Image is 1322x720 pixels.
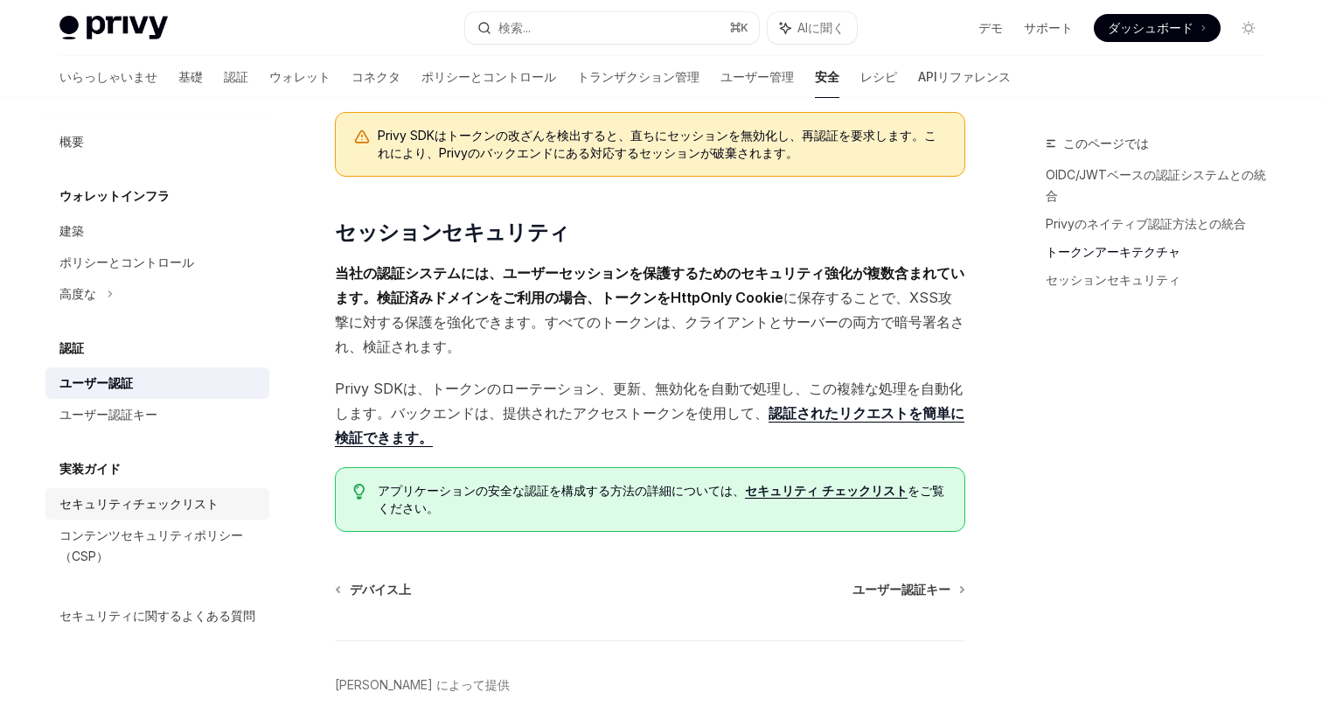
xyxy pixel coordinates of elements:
[1046,161,1277,210] a: OIDC/JWTベースの認証システムとの統合
[577,69,699,84] font: トランザクション管理
[1046,238,1277,266] a: トークンアーキテクチャ
[852,582,950,597] font: ユーザー認証キー
[860,56,897,98] a: レシピ
[59,528,243,563] font: コンテンツセキュリティポリシー（CSP）
[45,600,269,632] a: セキュリティに関するよくある質問
[378,483,745,498] font: アプリケーションの安全な認証を構成する方法の詳細については、
[378,128,936,160] font: Privy SDKはトークンの改ざんを検出すると、直ちにセッションを無効化し、再認証を要求します。これにより、Privyのバックエンドにある対応するセッションが破棄されます。
[730,21,741,34] font: ⌘
[498,20,531,35] font: 検索...
[269,69,330,84] font: ウォレット
[45,399,269,430] a: ユーザー認証キー
[577,56,699,98] a: トランザクション管理
[1108,20,1193,35] font: ダッシュボード
[224,69,248,84] font: 認証
[178,56,203,98] a: 基礎
[59,69,157,84] font: いらっしゃいませ
[465,12,759,44] button: 検索...⌘K
[45,488,269,520] a: セキュリティチェックリスト
[59,461,121,476] font: 実装ガイド
[59,375,133,390] font: ユーザー認証
[421,69,556,84] font: ポリシーとコントロール
[335,676,510,694] a: [PERSON_NAME] によって提供
[335,264,964,306] font: 当社の認証システムには、ユーザーセッションを保護するためのセキュリティ強化が複数含まれています。検証済みドメインをご利用の場合、トークンをHttpOnly Cookie
[918,56,1011,98] a: APIリファレンス
[59,340,84,355] font: 認証
[350,582,411,597] font: デバイス上
[1046,210,1277,238] a: Privyのネイティブ認証方法との統合
[815,56,839,98] a: 安全
[797,20,845,35] font: AIに聞く
[720,69,794,84] font: ユーザー管理
[337,581,411,598] a: デバイス上
[1235,14,1263,42] button: ダークモードを切り替える
[45,520,269,572] a: コンテンツセキュリティポリシー（CSP）
[45,126,269,157] a: 概要
[1094,14,1221,42] a: ダッシュボード
[503,404,769,422] font: 提供されたアクセストークンを使用して、
[269,56,330,98] a: ウォレット
[351,69,400,84] font: コネクタ
[1024,19,1073,37] a: サポート
[59,407,157,422] font: ユーザー認証キー
[720,56,794,98] a: ユーザー管理
[178,69,203,84] font: 基礎
[224,56,248,98] a: 認証
[918,69,1011,84] font: APIリファレンス
[335,380,963,422] font: Privy SDKは、トークンのローテーション、更新、無効化を自動で処理し、この複雑な処理を自動化します。バックエンドは、
[1046,216,1246,231] font: Privyのネイティブ認証方法との統合
[860,69,897,84] font: レシピ
[45,247,269,278] a: ポリシーとコントロール
[45,367,269,399] a: ユーザー認証
[59,56,157,98] a: いらっしゃいませ
[335,220,569,245] font: セッションセキュリティ
[1046,244,1180,259] font: トークンアーキテクチャ
[852,581,964,598] a: ユーザー認証キー
[45,215,269,247] a: 建築
[59,223,84,238] font: 建築
[59,255,194,269] font: ポリシーとコントロール
[768,12,857,44] button: AIに聞く
[353,484,365,500] svg: ヒント
[783,289,853,306] font: に保存する
[59,134,84,149] font: 概要
[1063,136,1149,150] font: このページでは
[59,496,219,511] font: セキュリティチェックリスト
[335,677,510,692] font: [PERSON_NAME] によって提供
[1046,167,1266,203] font: OIDC/JWTベースの認証システムとの統合
[978,20,1003,35] font: デモ
[59,286,96,301] font: 高度な
[421,56,556,98] a: ポリシーとコントロール
[815,69,839,84] font: 安全
[1046,266,1277,294] a: セッションセキュリティ
[1046,272,1180,287] font: セッションセキュリティ
[335,289,964,355] font: ことで、XSS攻撃に対する保護を強化できます。すべてのトークンは、クライアントとサーバーの両方で暗号署名され、検証されます。
[59,16,168,40] img: ライトロゴ
[978,19,1003,37] a: デモ
[351,56,400,98] a: コネクタ
[1024,20,1073,35] font: サポート
[353,129,371,146] svg: 警告
[745,483,908,499] a: セキュリティ チェックリスト
[59,608,255,623] font: セキュリティに関するよくある質問
[741,21,748,34] font: K
[59,188,170,203] font: ウォレットインフラ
